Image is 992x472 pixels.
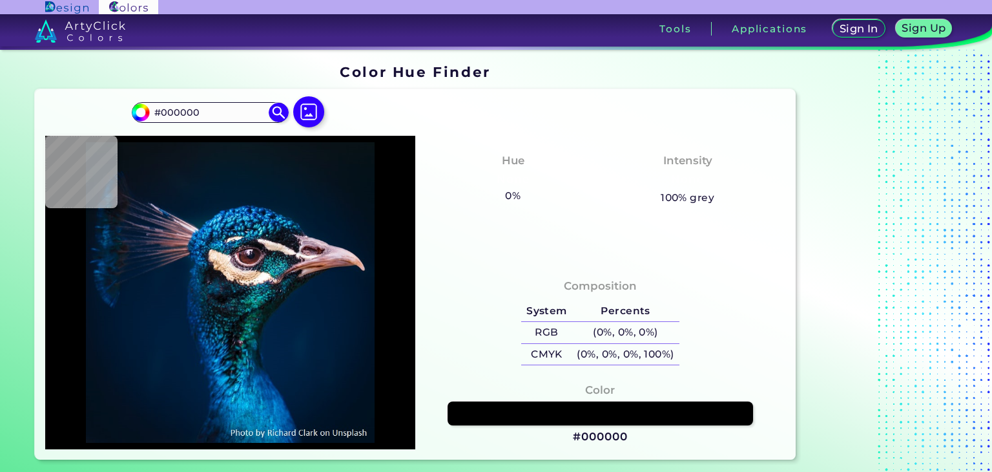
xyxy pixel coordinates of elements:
[491,172,535,188] h3: None
[269,103,288,122] img: icon search
[564,277,637,295] h4: Composition
[572,301,679,322] h5: Percents
[572,344,679,365] h5: (0%, 0%, 0%, 100%)
[35,19,126,43] img: logo_artyclick_colors_white.svg
[150,104,270,122] input: type color..
[572,322,679,343] h5: (0%, 0%, 0%)
[838,23,879,34] h5: Sign In
[585,381,615,400] h4: Color
[521,344,572,365] h5: CMYK
[831,19,887,38] a: Sign In
[521,322,572,343] h5: RGB
[45,1,88,14] img: ArtyClick Design logo
[666,172,709,188] h3: None
[573,429,627,445] h3: #000000
[340,62,490,81] h1: Color Hue Finder
[732,24,807,34] h3: Applications
[521,301,572,322] h5: System
[801,59,962,464] iframe: Advertisement
[293,96,324,127] img: icon picture
[659,24,691,34] h3: Tools
[52,142,409,443] img: img_pavlin.jpg
[502,151,524,170] h4: Hue
[661,189,714,206] h5: 100% grey
[894,19,953,38] a: Sign Up
[663,151,712,170] h4: Intensity
[500,188,525,204] h5: 0%
[900,23,947,34] h5: Sign Up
